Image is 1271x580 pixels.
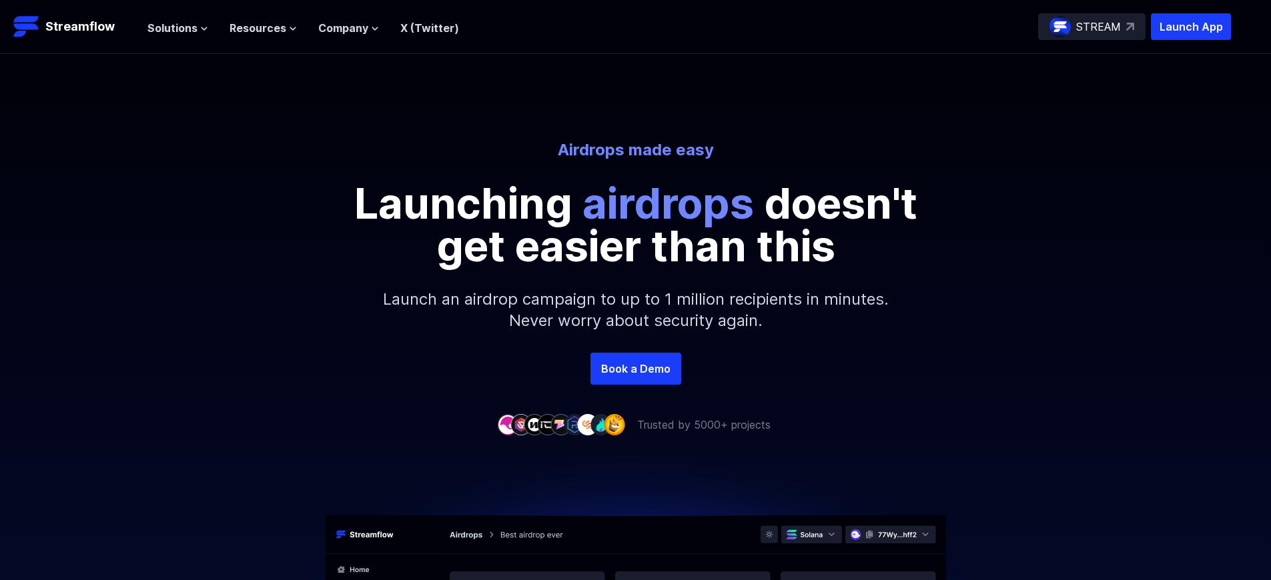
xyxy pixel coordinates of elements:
img: company-1 [497,414,518,435]
a: Streamflow [13,13,134,40]
img: top-right-arrow.svg [1126,23,1134,31]
span: Company [318,20,368,36]
span: airdrops [582,177,754,229]
img: company-5 [550,414,572,435]
button: Solutions [147,20,208,36]
p: Launching doesn't get easier than this [336,182,936,267]
button: Launch App [1151,13,1231,40]
p: STREAM [1076,19,1121,35]
p: Launch an airdrop campaign to up to 1 million recipients in minutes. Never worry about security a... [349,267,923,353]
img: Streamflow Logo [13,13,40,40]
p: Trusted by 5000+ projects [637,417,771,433]
img: company-7 [577,414,598,435]
a: STREAM [1038,13,1146,40]
img: company-4 [537,414,558,435]
img: company-9 [604,414,625,435]
a: X (Twitter) [400,21,459,35]
img: company-8 [590,414,612,435]
a: Book a Demo [590,353,681,385]
img: streamflow-logo-circle.png [1049,16,1071,37]
p: Airdrops made easy [266,139,1005,161]
span: Resources [230,20,286,36]
span: Solutions [147,20,197,36]
button: Company [318,20,379,36]
img: company-2 [510,414,532,435]
button: Resources [230,20,297,36]
p: Streamflow [45,17,115,36]
img: company-3 [524,414,545,435]
img: company-6 [564,414,585,435]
